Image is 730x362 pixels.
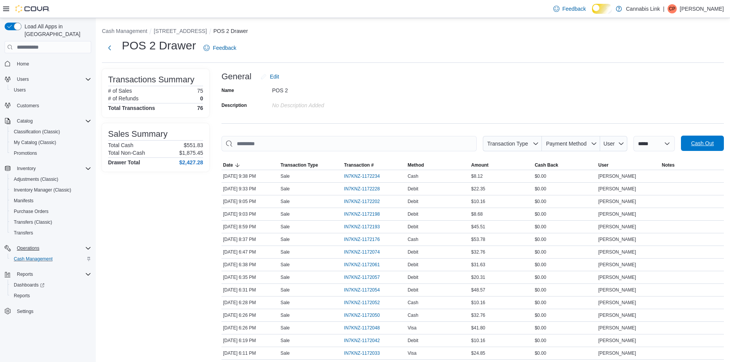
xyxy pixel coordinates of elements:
[14,59,91,68] span: Home
[11,196,36,205] a: Manifests
[281,300,290,306] p: Sale
[542,136,600,151] button: Payment Method
[598,162,609,168] span: User
[471,350,486,356] span: $24.85
[281,325,290,331] p: Sale
[11,185,91,195] span: Inventory Manager (Classic)
[8,85,94,95] button: Users
[221,285,279,295] div: [DATE] 6:31 PM
[108,159,140,165] h4: Drawer Total
[471,249,486,255] span: $32.76
[221,311,279,320] div: [DATE] 6:26 PM
[471,236,486,242] span: $53.78
[14,164,39,173] button: Inventory
[2,269,94,280] button: Reports
[14,129,60,135] span: Classification (Classic)
[11,280,91,290] span: Dashboards
[663,4,664,13] p: |
[408,262,418,268] span: Debit
[344,300,380,306] span: IN7KNZ-1172052
[598,274,636,280] span: [PERSON_NAME]
[550,1,589,16] a: Feedback
[470,161,533,170] button: Amount
[668,4,677,13] div: Charlotte Phillips
[533,311,597,320] div: $0.00
[258,69,282,84] button: Edit
[408,198,418,205] span: Debit
[11,127,91,136] span: Classification (Classic)
[221,323,279,333] div: [DATE] 6:26 PM
[11,196,91,205] span: Manifests
[14,150,37,156] span: Promotions
[14,101,91,110] span: Customers
[281,173,290,179] p: Sale
[408,337,418,344] span: Debit
[179,150,203,156] p: $1,875.45
[11,280,48,290] a: Dashboards
[344,336,387,345] button: IN7KNZ-1172042
[344,247,387,257] button: IN7KNZ-1172074
[604,141,615,147] span: User
[344,298,387,307] button: IN7KNZ-1172052
[17,76,29,82] span: Users
[2,163,94,174] button: Inventory
[14,139,56,146] span: My Catalog (Classic)
[533,184,597,193] div: $0.00
[8,206,94,217] button: Purchase Orders
[108,105,155,111] h4: Total Transactions
[14,208,49,215] span: Purchase Orders
[533,197,597,206] div: $0.00
[221,197,279,206] div: [DATE] 9:05 PM
[471,337,486,344] span: $10.16
[11,149,40,158] a: Promotions
[408,186,418,192] span: Debit
[598,262,636,268] span: [PERSON_NAME]
[8,217,94,228] button: Transfers (Classic)
[546,141,587,147] span: Payment Method
[533,172,597,181] div: $0.00
[17,308,33,314] span: Settings
[221,235,279,244] div: [DATE] 8:37 PM
[21,23,91,38] span: Load All Apps in [GEOGRAPHIC_DATA]
[8,126,94,137] button: Classification (Classic)
[221,87,234,93] label: Name
[221,260,279,269] div: [DATE] 6:38 PM
[17,103,39,109] span: Customers
[592,4,612,14] input: Dark Mode
[408,224,418,230] span: Debit
[11,218,91,227] span: Transfers (Classic)
[221,210,279,219] div: [DATE] 9:03 PM
[344,172,387,181] button: IN7KNZ-1172234
[221,136,477,151] input: This is a search bar. As you type, the results lower in the page will automatically filter.
[8,185,94,195] button: Inventory Manager (Classic)
[14,282,44,288] span: Dashboards
[662,162,674,168] span: Notes
[15,5,50,13] img: Cova
[14,244,91,253] span: Operations
[200,40,239,56] a: Feedback
[533,247,597,257] div: $0.00
[344,350,380,356] span: IN7KNZ-1172033
[221,161,279,170] button: Date
[533,210,597,219] div: $0.00
[221,172,279,181] div: [DATE] 9:38 PM
[533,298,597,307] div: $0.00
[281,287,290,293] p: Sale
[14,176,58,182] span: Adjustments (Classic)
[221,247,279,257] div: [DATE] 6:47 PM
[597,161,660,170] button: User
[8,148,94,159] button: Promotions
[8,195,94,206] button: Manifests
[344,260,387,269] button: IN7KNZ-1172061
[102,27,724,36] nav: An example of EuiBreadcrumbs
[487,141,528,147] span: Transaction Type
[533,161,597,170] button: Cash Back
[344,184,387,193] button: IN7KNZ-1172228
[471,224,486,230] span: $45.51
[223,162,233,168] span: Date
[14,116,36,126] button: Catalog
[272,99,375,108] div: No Description added
[14,306,91,316] span: Settings
[108,150,145,156] h6: Total Non-Cash
[8,137,94,148] button: My Catalog (Classic)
